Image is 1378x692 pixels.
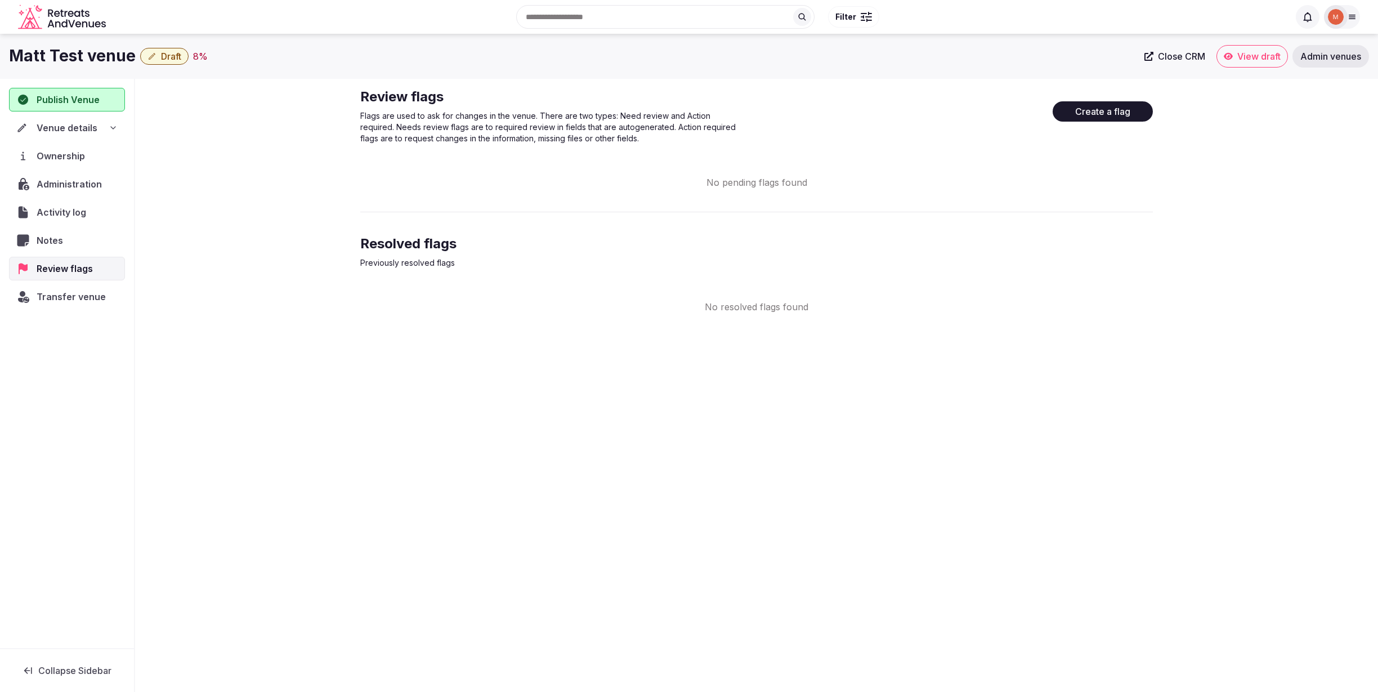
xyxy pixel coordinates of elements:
a: Visit the homepage [18,5,108,30]
span: Collapse Sidebar [38,665,111,676]
button: Publish Venue [9,88,125,111]
span: Administration [37,177,106,191]
div: No resolved flags found [360,300,1153,314]
h1: Matt Test venue [9,45,136,67]
h2: Review flags [360,88,739,106]
button: Filter [828,6,879,28]
button: Draft [140,48,189,65]
a: View draft [1216,45,1288,68]
button: Transfer venue [9,285,125,309]
button: Create a flag [1053,101,1153,122]
p: Previously resolved flags [360,257,457,269]
span: Notes [37,234,68,247]
span: Transfer venue [37,290,106,303]
div: 8 % [193,50,208,63]
a: Activity log [9,200,125,224]
div: No pending flags found [360,176,1153,189]
span: Admin venues [1300,51,1361,62]
button: 8% [193,50,208,63]
h2: Resolved flags [360,235,457,253]
img: Mark Fromson [1328,9,1344,25]
a: Review flags [9,257,125,280]
span: Draft [161,51,181,62]
span: Publish Venue [37,93,100,106]
span: Activity log [37,206,91,219]
a: Close CRM [1138,45,1212,68]
svg: Retreats and Venues company logo [18,5,108,30]
span: Review flags [37,262,97,275]
a: Administration [9,172,125,196]
button: Collapse Sidebar [9,658,125,683]
span: View draft [1237,51,1281,62]
span: Venue details [37,121,97,135]
p: Flags are used to ask for changes in the venue. There are two types: Need review and Action requi... [360,110,739,144]
a: Ownership [9,144,125,168]
span: Close CRM [1158,51,1205,62]
span: Ownership [37,149,90,163]
a: Notes [9,229,125,252]
span: Filter [835,11,856,23]
a: Admin venues [1292,45,1369,68]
